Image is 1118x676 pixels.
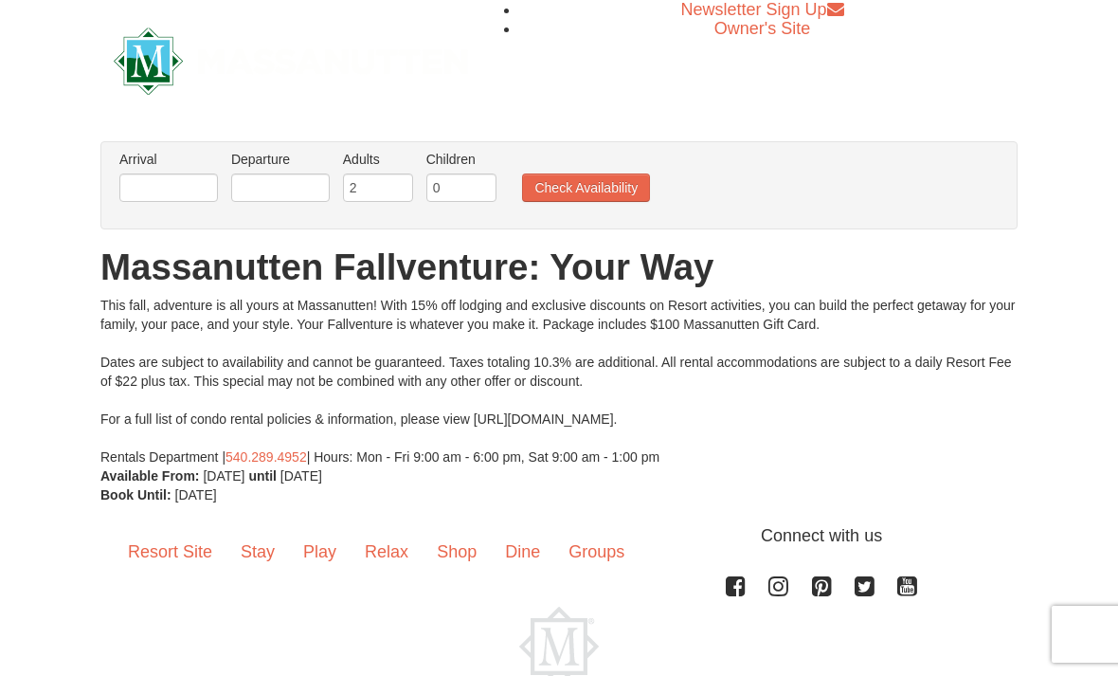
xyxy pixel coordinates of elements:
strong: Book Until: [100,487,171,502]
label: Departure [231,150,330,169]
span: [DATE] [175,487,217,502]
div: This fall, adventure is all yours at Massanutten! With 15% off lodging and exclusive discounts on... [100,296,1018,466]
label: Arrival [119,150,218,169]
label: Adults [343,150,413,169]
button: Check Availability [522,174,650,202]
a: Stay [226,523,289,582]
strong: until [248,468,277,484]
span: [DATE] [280,468,322,484]
a: Owner's Site [714,19,810,38]
img: Massanutten Resort Logo [114,27,468,95]
span: [DATE] [203,468,244,484]
a: Massanutten Resort [114,36,468,81]
a: Dine [491,523,554,582]
h1: Massanutten Fallventure: Your Way [100,248,1018,286]
a: Resort Site [114,523,226,582]
a: 540.289.4952 [225,449,307,465]
a: Groups [554,523,639,582]
a: Relax [351,523,423,582]
label: Children [426,150,496,169]
a: Play [289,523,351,582]
strong: Available From: [100,468,200,484]
a: Shop [423,523,491,582]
